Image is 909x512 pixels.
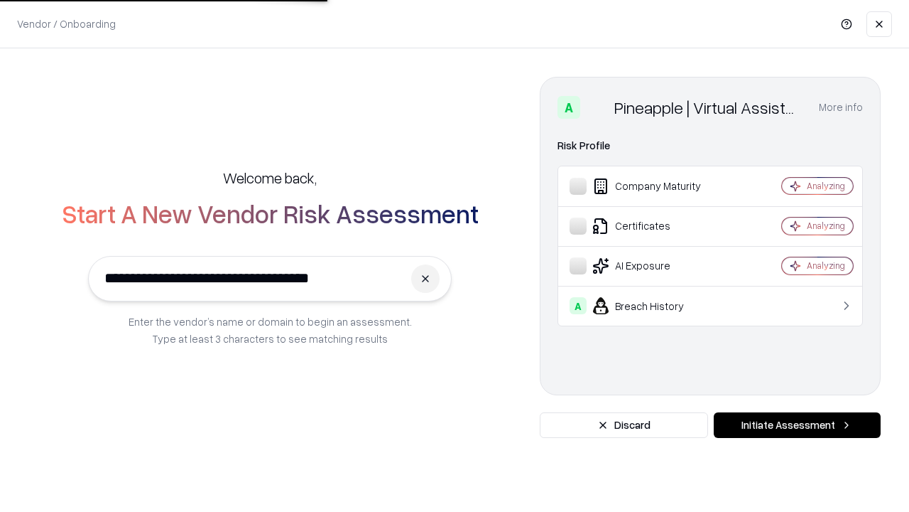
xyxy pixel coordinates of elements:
[807,220,845,232] div: Analyzing
[540,412,708,438] button: Discard
[129,313,412,347] p: Enter the vendor’s name or domain to begin an assessment. Type at least 3 characters to see match...
[570,297,587,314] div: A
[570,297,739,314] div: Breach History
[614,96,802,119] div: Pineapple | Virtual Assistant Agency
[570,178,739,195] div: Company Maturity
[570,218,739,235] div: Certificates
[223,168,317,188] h5: Welcome back,
[557,96,580,119] div: A
[819,95,863,120] button: More info
[714,412,881,438] button: Initiate Assessment
[807,180,845,192] div: Analyzing
[586,96,609,119] img: Pineapple | Virtual Assistant Agency
[17,16,116,31] p: Vendor / Onboarding
[570,257,739,274] div: AI Exposure
[62,199,479,228] h2: Start A New Vendor Risk Assessment
[557,137,863,154] div: Risk Profile
[807,260,845,272] div: Analyzing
